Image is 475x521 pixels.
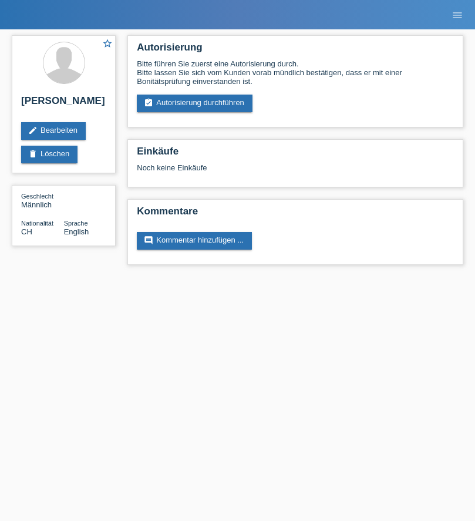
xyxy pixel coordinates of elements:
i: assignment_turned_in [144,98,153,107]
i: star_border [102,38,113,49]
a: menu [446,11,469,18]
span: Sprache [64,220,88,227]
span: English [64,227,89,236]
div: Bitte führen Sie zuerst eine Autorisierung durch. Bitte lassen Sie sich vom Kunden vorab mündlich... [137,59,454,86]
span: Nationalität [21,220,53,227]
i: comment [144,236,153,245]
h2: Einkäufe [137,146,454,163]
h2: [PERSON_NAME] [21,95,106,113]
a: assignment_turned_inAutorisierung durchführen [137,95,252,112]
i: edit [28,126,38,135]
i: menu [452,9,463,21]
i: delete [28,149,38,159]
h2: Kommentare [137,206,454,223]
a: star_border [102,38,113,51]
h2: Autorisierung [137,42,454,59]
span: Schweiz [21,227,32,236]
a: commentKommentar hinzufügen ... [137,232,252,250]
a: editBearbeiten [21,122,86,140]
span: Geschlecht [21,193,53,200]
div: Noch keine Einkäufe [137,163,454,181]
a: deleteLöschen [21,146,78,163]
div: Männlich [21,191,64,209]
